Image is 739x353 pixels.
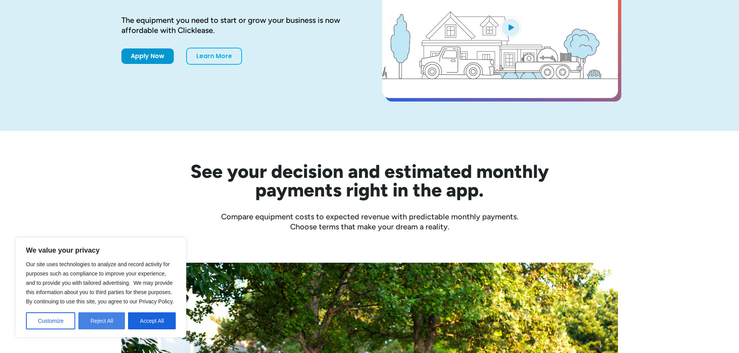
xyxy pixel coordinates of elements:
h2: See your decision and estimated monthly payments right in the app. [152,162,587,199]
div: Compare equipment costs to expected revenue with predictable monthly payments. Choose terms that ... [121,212,618,232]
p: We value your privacy [26,246,176,255]
a: Apply Now [121,48,174,64]
span: Our site uses technologies to analyze and record activity for purposes such as compliance to impr... [26,261,174,305]
button: Reject All [78,312,125,329]
a: Learn More [186,48,242,65]
img: Blue play button logo on a light blue circular background [500,16,521,38]
div: The equipment you need to start or grow your business is now affordable with Clicklease. [121,15,357,35]
div: We value your privacy [16,238,186,338]
button: Customize [26,312,75,329]
button: Accept All [128,312,176,329]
